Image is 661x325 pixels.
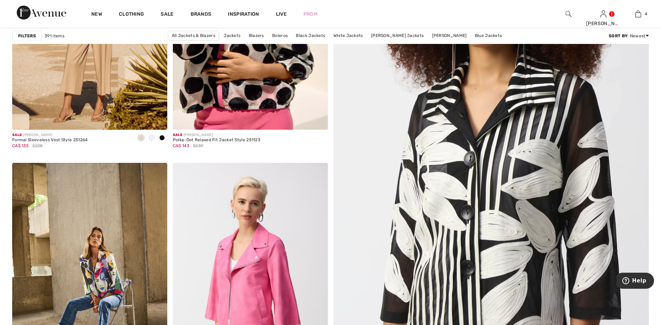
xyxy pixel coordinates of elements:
[191,11,212,18] a: Brands
[228,11,259,18] span: Inspiration
[173,133,260,138] div: [PERSON_NAME]
[621,10,655,18] a: 4
[220,31,244,40] a: Jackets
[609,33,649,39] div: : Newest
[161,11,174,18] a: Sale
[173,133,182,137] span: Sale
[157,133,167,144] div: Black
[471,31,506,40] a: Blue Jackets
[645,11,647,17] span: 4
[91,11,102,18] a: New
[600,10,606,18] img: My Info
[330,31,367,40] a: White Jackets
[609,33,628,38] strong: Sort By
[119,11,144,18] a: Clothing
[12,133,88,138] div: [PERSON_NAME]
[429,31,470,40] a: [PERSON_NAME]
[168,31,219,40] a: All Jackets & Blazers
[17,6,66,20] img: 1ère Avenue
[616,273,654,290] iframe: Opens a widget where you can find more information
[18,33,36,39] strong: Filters
[146,133,157,144] div: Off White
[276,10,287,18] a: Live
[173,138,260,143] div: Polka-Dot Relaxed Fit Jacket Style 251123
[173,143,189,148] span: CA$ 143
[292,31,329,40] a: Black Jackets
[12,133,22,137] span: Sale
[32,143,43,149] span: $225
[245,31,268,40] a: Blazers
[12,143,29,148] span: CA$ 135
[45,33,64,39] span: 391 items
[303,10,317,18] a: Prom
[566,10,571,18] img: search the website
[269,31,291,40] a: Boleros
[12,138,88,143] div: Formal Sleeveless Vest Style 251264
[136,133,146,144] div: Parchment
[193,143,203,149] span: $239
[368,31,427,40] a: [PERSON_NAME] Jackets
[635,10,641,18] img: My Bag
[586,20,620,27] div: [PERSON_NAME]
[600,10,606,17] a: Sign In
